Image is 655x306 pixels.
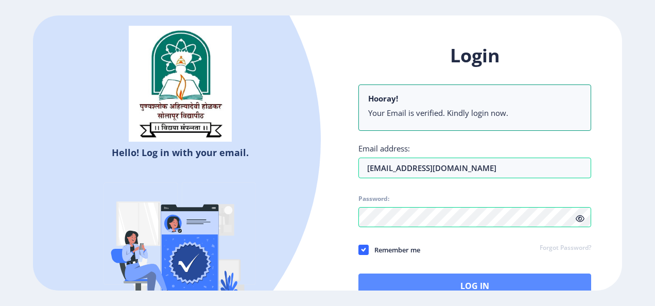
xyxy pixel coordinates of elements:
label: Password: [358,195,389,203]
input: Email address [358,158,591,178]
li: Your Email is verified. Kindly login now. [368,108,581,118]
b: Hooray! [368,93,398,104]
img: sulogo.png [129,26,232,142]
button: Log In [358,274,591,298]
a: Forgot Password? [540,244,591,253]
h1: Login [358,43,591,68]
span: Remember me [369,244,420,256]
label: Email address: [358,143,410,154]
